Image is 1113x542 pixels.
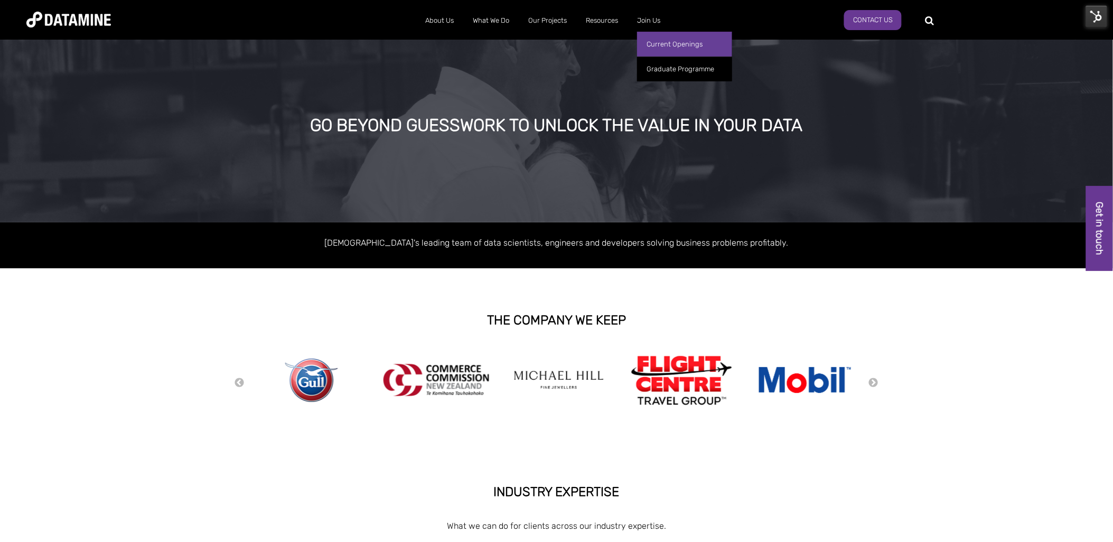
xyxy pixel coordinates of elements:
[384,364,489,396] img: commercecommission
[1086,186,1113,271] a: Get in touch
[285,359,338,402] img: gull
[629,353,734,407] img: Flight Centre
[447,521,666,531] span: What we can do for clients across our industry expertise.
[751,365,857,396] img: mobil
[463,7,519,34] a: What We Do
[256,236,858,250] p: [DEMOGRAPHIC_DATA]'s leading team of data scientists, engineers and developers solving business p...
[628,7,670,34] a: Join Us
[416,7,463,34] a: About Us
[637,32,732,57] a: Current Openings
[487,313,626,328] strong: THE COMPANY WE KEEP
[26,12,111,27] img: Datamine
[235,377,245,389] button: Previous
[868,377,879,389] button: Next
[637,57,732,81] a: Graduate Programme
[506,363,612,397] img: michael hill
[576,7,628,34] a: Resources
[519,7,576,34] a: Our Projects
[125,116,988,135] div: GO BEYOND GUESSWORK TO UNLOCK THE VALUE IN YOUR DATA
[494,484,620,499] strong: INDUSTRY EXPERTISE
[1086,5,1108,27] img: HubSpot Tools Menu Toggle
[844,10,902,30] a: Contact Us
